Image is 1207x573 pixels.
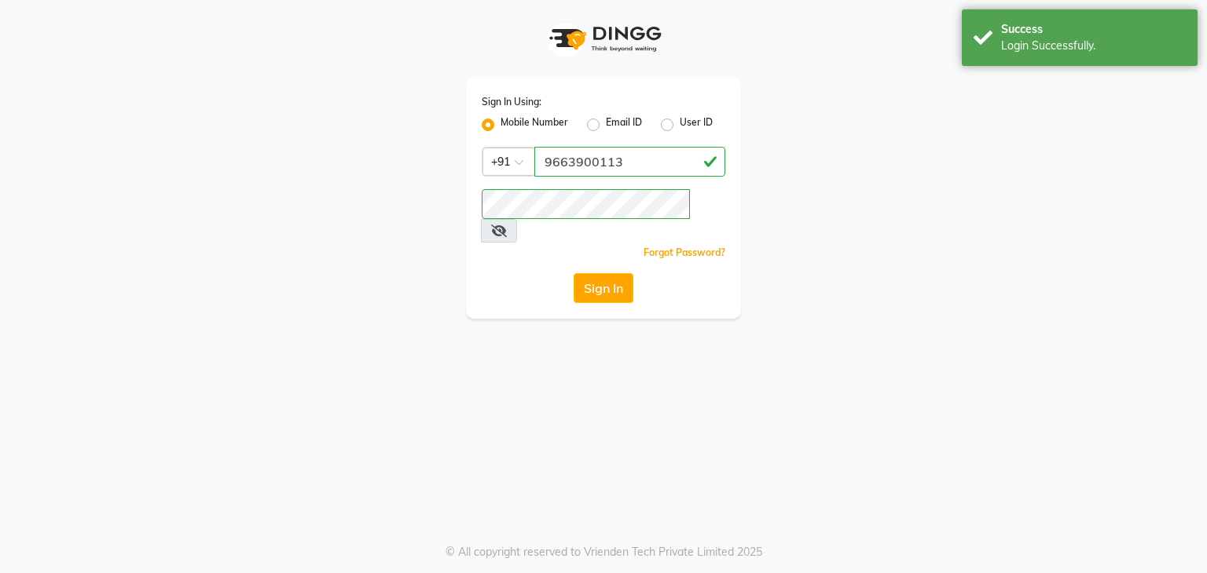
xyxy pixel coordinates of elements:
[680,115,713,134] label: User ID
[482,189,690,219] input: Username
[541,16,666,62] img: logo1.svg
[606,115,642,134] label: Email ID
[501,115,568,134] label: Mobile Number
[534,147,725,177] input: Username
[574,273,633,303] button: Sign In
[644,246,725,258] a: Forgot Password?
[482,95,541,109] label: Sign In Using:
[1001,21,1186,38] div: Success
[1001,38,1186,54] div: Login Successfully.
